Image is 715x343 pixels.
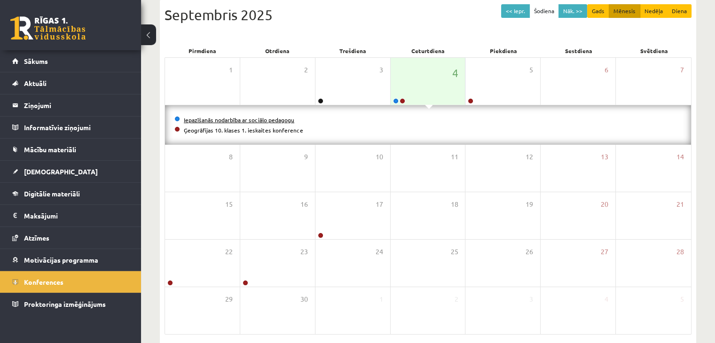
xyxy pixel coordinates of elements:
[452,65,458,81] span: 4
[24,167,98,176] span: [DEMOGRAPHIC_DATA]
[601,247,608,257] span: 27
[12,205,129,226] a: Maksājumi
[609,4,640,18] button: Mēnesis
[225,247,233,257] span: 22
[12,293,129,315] a: Proktoringa izmēģinājums
[165,4,691,25] div: Septembris 2025
[605,65,608,75] span: 6
[300,247,308,257] span: 23
[526,199,533,210] span: 19
[676,199,684,210] span: 21
[229,152,233,162] span: 8
[12,117,129,138] a: Informatīvie ziņojumi
[450,199,458,210] span: 18
[225,199,233,210] span: 15
[24,145,76,154] span: Mācību materiāli
[605,294,608,304] span: 4
[229,65,233,75] span: 1
[12,249,129,271] a: Motivācijas programma
[541,44,616,57] div: Sestdiena
[501,4,530,18] button: << Iepr.
[24,94,129,116] legend: Ziņojumi
[12,50,129,72] a: Sākums
[304,65,308,75] span: 2
[300,199,308,210] span: 16
[376,247,383,257] span: 24
[454,294,458,304] span: 2
[24,300,106,308] span: Proktoringa izmēģinājums
[24,79,47,87] span: Aktuāli
[587,4,609,18] button: Gads
[24,256,98,264] span: Motivācijas programma
[379,65,383,75] span: 3
[315,44,390,57] div: Trešdiena
[304,152,308,162] span: 9
[676,152,684,162] span: 14
[12,139,129,160] a: Mācību materiāli
[165,44,240,57] div: Pirmdiena
[12,161,129,182] a: [DEMOGRAPHIC_DATA]
[10,16,86,40] a: Rīgas 1. Tālmācības vidusskola
[529,4,559,18] button: Šodiena
[24,57,48,65] span: Sākums
[24,278,63,286] span: Konferences
[24,205,129,226] legend: Maksājumi
[601,152,608,162] span: 13
[680,294,684,304] span: 5
[12,94,129,116] a: Ziņojumi
[240,44,315,57] div: Otrdiena
[12,72,129,94] a: Aktuāli
[379,294,383,304] span: 1
[184,116,294,124] a: Iepazīšanās nodarbība ar sociālo pedagogu
[526,247,533,257] span: 26
[184,126,303,134] a: Ģeogrāfijas 10. klases 1. ieskaites konference
[24,189,80,198] span: Digitālie materiāli
[558,4,587,18] button: Nāk. >>
[376,199,383,210] span: 17
[680,65,684,75] span: 7
[300,294,308,304] span: 30
[376,152,383,162] span: 10
[225,294,233,304] span: 29
[601,199,608,210] span: 20
[676,247,684,257] span: 28
[529,294,533,304] span: 3
[529,65,533,75] span: 5
[640,4,668,18] button: Nedēļa
[450,247,458,257] span: 25
[450,152,458,162] span: 11
[667,4,691,18] button: Diena
[12,271,129,293] a: Konferences
[12,183,129,204] a: Digitālie materiāli
[526,152,533,162] span: 12
[12,227,129,249] a: Atzīmes
[616,44,691,57] div: Svētdiena
[24,234,49,242] span: Atzīmes
[390,44,465,57] div: Ceturtdiena
[466,44,541,57] div: Piekdiena
[24,117,129,138] legend: Informatīvie ziņojumi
